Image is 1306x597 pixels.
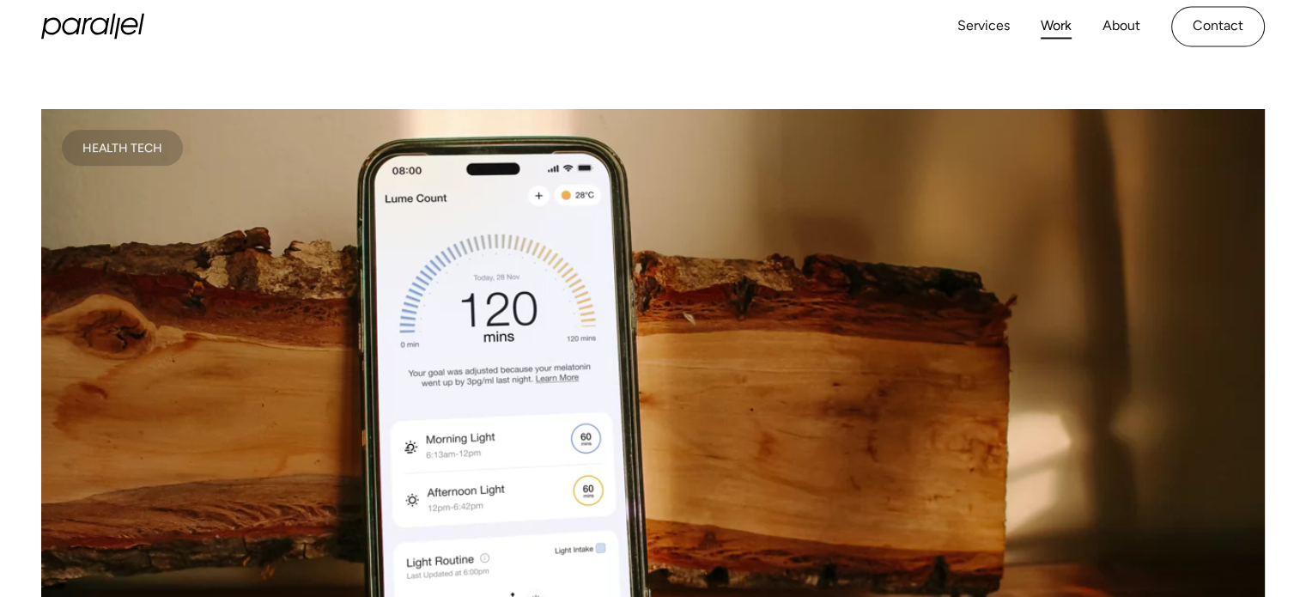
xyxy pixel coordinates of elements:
a: Work [1041,14,1072,39]
a: home [41,14,144,40]
a: About [1103,14,1140,39]
div: Health Tech [82,143,162,152]
a: Contact [1171,6,1265,46]
a: Services [957,14,1010,39]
